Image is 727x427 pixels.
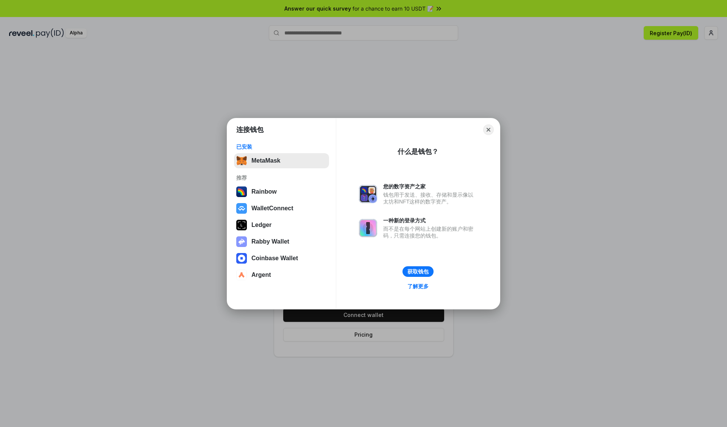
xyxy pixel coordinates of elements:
[236,125,264,134] h1: 连接钱包
[251,157,280,164] div: MetaMask
[403,281,433,291] a: 了解更多
[234,234,329,249] button: Rabby Wallet
[251,188,277,195] div: Rainbow
[483,124,494,135] button: Close
[234,217,329,233] button: Ledger
[236,174,327,181] div: 推荐
[236,270,247,280] img: svg+xml,%3Csvg%20width%3D%2228%22%20height%3D%2228%22%20viewBox%3D%220%200%2028%2028%22%20fill%3D...
[234,267,329,283] button: Argent
[236,220,247,230] img: svg+xml,%3Csvg%20xmlns%3D%22http%3A%2F%2Fwww.w3.org%2F2000%2Fsvg%22%20width%3D%2228%22%20height%3...
[234,251,329,266] button: Coinbase Wallet
[359,185,377,203] img: svg+xml,%3Csvg%20xmlns%3D%22http%3A%2F%2Fwww.w3.org%2F2000%2Fsvg%22%20fill%3D%22none%22%20viewBox...
[236,186,247,197] img: svg+xml,%3Csvg%20width%3D%22120%22%20height%3D%22120%22%20viewBox%3D%220%200%20120%20120%22%20fil...
[234,153,329,168] button: MetaMask
[383,183,477,190] div: 您的数字资产之家
[251,272,271,278] div: Argent
[359,219,377,237] img: svg+xml,%3Csvg%20xmlns%3D%22http%3A%2F%2Fwww.w3.org%2F2000%2Fsvg%22%20fill%3D%22none%22%20viewBox...
[236,203,247,214] img: svg+xml,%3Csvg%20width%3D%2228%22%20height%3D%2228%22%20viewBox%3D%220%200%2028%2028%22%20fill%3D...
[234,201,329,216] button: WalletConnect
[398,147,438,156] div: 什么是钱包？
[236,253,247,264] img: svg+xml,%3Csvg%20width%3D%2228%22%20height%3D%2228%22%20viewBox%3D%220%200%2028%2028%22%20fill%3D...
[251,255,298,262] div: Coinbase Wallet
[251,205,293,212] div: WalletConnect
[236,155,247,166] img: svg+xml,%3Csvg%20fill%3D%22none%22%20height%3D%2233%22%20viewBox%3D%220%200%2035%2033%22%20width%...
[236,236,247,247] img: svg+xml,%3Csvg%20xmlns%3D%22http%3A%2F%2Fwww.w3.org%2F2000%2Fsvg%22%20fill%3D%22none%22%20viewBox...
[383,191,477,205] div: 钱包用于发送、接收、存储和显示像以太坊和NFT这样的数字资产。
[251,222,271,228] div: Ledger
[251,238,289,245] div: Rabby Wallet
[407,283,429,290] div: 了解更多
[234,184,329,199] button: Rainbow
[403,266,434,277] button: 获取钱包
[236,143,327,150] div: 已安装
[383,217,477,224] div: 一种新的登录方式
[383,225,477,239] div: 而不是在每个网站上创建新的账户和密码，只需连接您的钱包。
[407,268,429,275] div: 获取钱包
